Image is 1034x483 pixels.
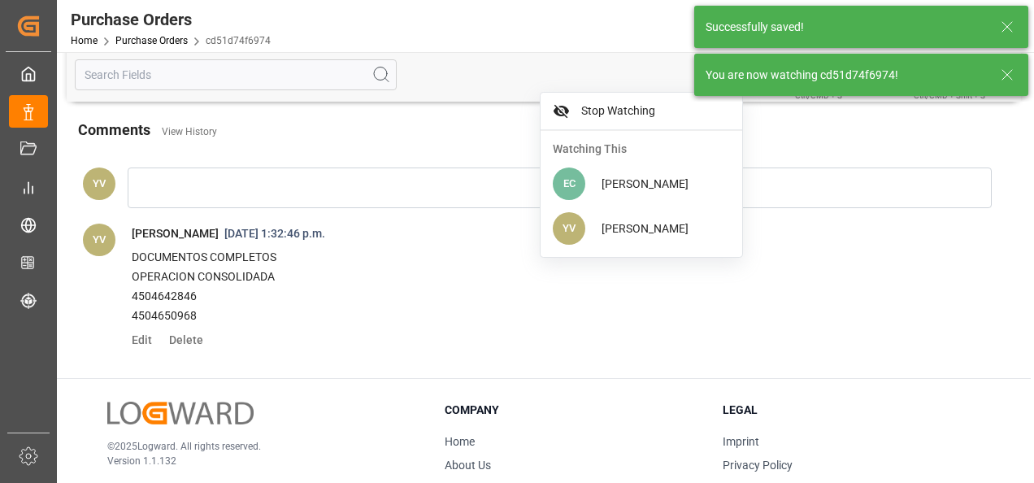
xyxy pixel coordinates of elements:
[541,131,742,162] div: Watching This
[602,177,689,190] span: [PERSON_NAME]
[115,35,188,46] a: Purchase Orders
[723,435,759,448] a: Imprint
[162,126,217,137] a: View History
[563,177,576,189] span: EC
[78,119,150,141] h2: Comments
[723,402,980,419] h3: Legal
[706,19,985,36] div: Successfully saved!
[107,454,404,468] p: Version 1.1.132
[219,227,331,240] span: [DATE] 1:32:46 p.m.
[75,59,397,90] input: Search Fields
[132,333,163,346] span: Edit
[723,459,793,472] a: Privacy Policy
[563,222,576,234] span: YV
[706,67,985,84] div: You are now watching cd51d74f6974!
[576,102,730,120] span: Stop Watching
[445,459,491,472] a: About Us
[163,333,203,346] span: Delete
[132,248,951,268] p: DOCUMENTOS COMPLETOS
[602,222,689,235] span: [PERSON_NAME]
[71,35,98,46] a: Home
[132,227,219,240] span: [PERSON_NAME]
[445,435,475,448] a: Home
[107,402,254,425] img: Logward Logo
[93,233,106,246] span: YV
[445,402,702,419] h3: Company
[132,268,951,287] p: OPERACION CONSOLIDADA
[93,177,106,189] span: YV
[132,307,951,326] p: 4504650968
[132,287,951,307] p: 4504642846
[107,439,404,454] p: © 2025 Logward. All rights reserved.
[71,7,271,32] div: Purchase Orders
